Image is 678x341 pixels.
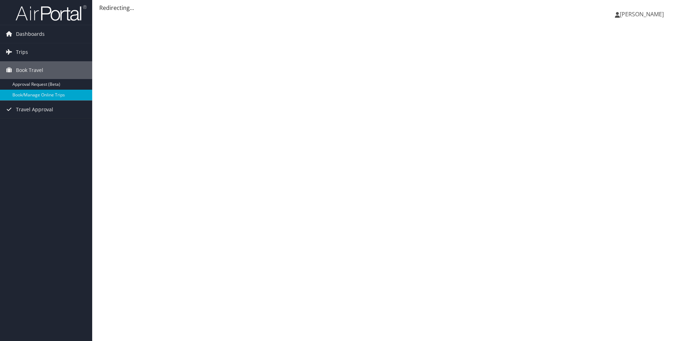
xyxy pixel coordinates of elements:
[16,25,45,43] span: Dashboards
[16,61,43,79] span: Book Travel
[16,5,87,21] img: airportal-logo.png
[99,4,671,12] div: Redirecting...
[620,10,664,18] span: [PERSON_NAME]
[16,43,28,61] span: Trips
[16,101,53,118] span: Travel Approval
[615,4,671,25] a: [PERSON_NAME]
